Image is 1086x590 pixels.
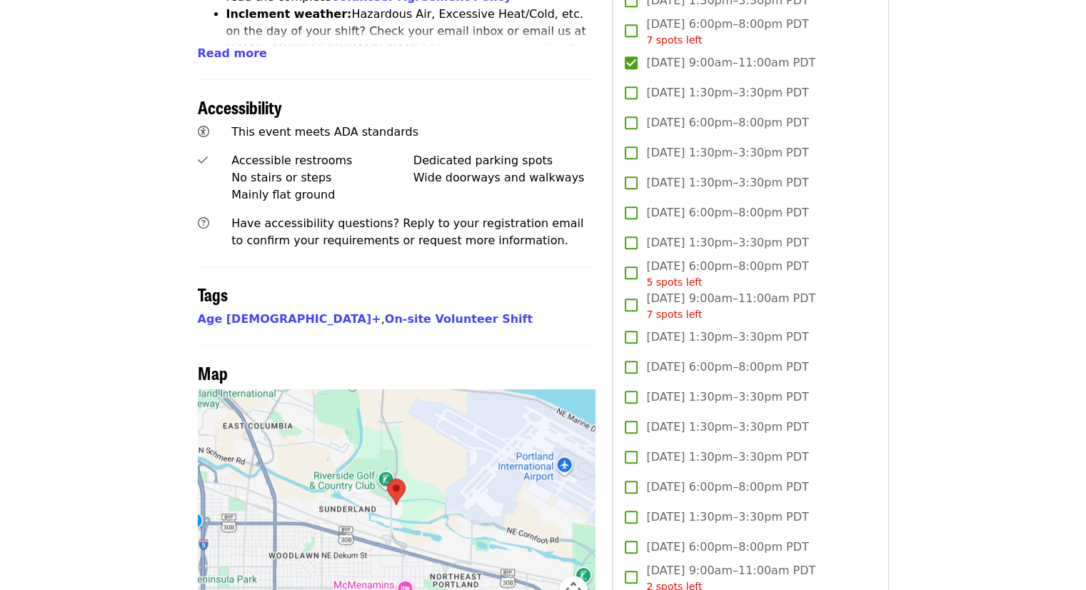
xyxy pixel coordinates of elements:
[646,234,808,251] span: [DATE] 1:30pm–3:30pm PDT
[646,449,808,466] span: [DATE] 1:30pm–3:30pm PDT
[198,281,228,306] span: Tags
[646,309,702,320] span: 7 spots left
[646,84,808,101] span: [DATE] 1:30pm–3:30pm PDT
[646,258,808,290] span: [DATE] 6:00pm–8:00pm PDT
[226,7,352,21] strong: Inclement weather:
[646,114,808,131] span: [DATE] 6:00pm–8:00pm PDT
[198,216,209,230] i: question-circle icon
[646,174,808,191] span: [DATE] 1:30pm–3:30pm PDT
[646,144,808,161] span: [DATE] 1:30pm–3:30pm PDT
[385,312,533,326] a: On-site Volunteer Shift
[646,539,808,556] span: [DATE] 6:00pm–8:00pm PDT
[198,312,381,326] a: Age [DEMOGRAPHIC_DATA]+
[198,94,282,119] span: Accessibility
[231,125,418,139] span: This event meets ADA standards
[413,169,595,186] div: Wide doorways and walkways
[646,359,808,376] span: [DATE] 6:00pm–8:00pm PDT
[646,419,808,436] span: [DATE] 1:30pm–3:30pm PDT
[231,152,413,169] div: Accessible restrooms
[646,204,808,221] span: [DATE] 6:00pm–8:00pm PDT
[646,509,808,526] span: [DATE] 1:30pm–3:30pm PDT
[226,6,595,91] li: Hazardous Air, Excessive Heat/Cold, etc. on the day of your shift? Check your email inbox or emai...
[646,329,808,346] span: [DATE] 1:30pm–3:30pm PDT
[198,125,209,139] i: universal-access icon
[646,276,702,288] span: 5 spots left
[413,152,595,169] div: Dedicated parking spots
[198,154,208,167] i: check icon
[646,34,702,46] span: 7 spots left
[198,312,385,326] span: ,
[231,169,413,186] div: No stairs or steps
[231,216,583,247] span: Have accessibility questions? Reply to your registration email to confirm your requirements or re...
[646,389,808,406] span: [DATE] 1:30pm–3:30pm PDT
[646,479,808,496] span: [DATE] 6:00pm–8:00pm PDT
[646,16,808,48] span: [DATE] 6:00pm–8:00pm PDT
[231,186,413,204] div: Mainly flat ground
[646,290,815,322] span: [DATE] 9:00am–11:00am PDT
[646,54,815,71] span: [DATE] 9:00am–11:00am PDT
[198,45,267,62] button: Read more
[198,360,228,385] span: Map
[198,46,267,60] span: Read more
